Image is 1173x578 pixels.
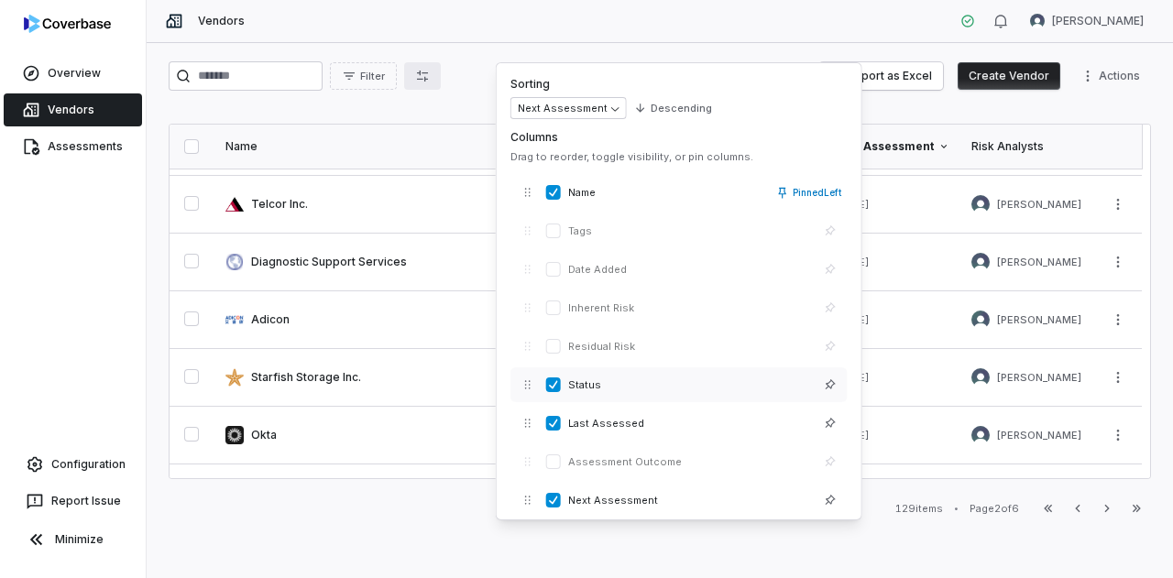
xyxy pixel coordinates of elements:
[895,502,943,516] div: 129 items
[568,455,812,469] span: Assessment Outcome
[819,62,943,90] button: Export as Excel
[7,448,138,481] a: Configuration
[510,130,848,145] h4: Columns
[568,340,812,354] span: Residual Risk
[510,150,848,164] p: Drag to reorder, toggle visibility, or pin columns.
[1103,364,1133,391] button: More actions
[1075,62,1151,90] button: More actions
[568,186,769,200] span: Name
[971,253,990,271] img: Jesse Nord avatar
[997,256,1081,269] span: [PERSON_NAME]
[971,426,990,444] img: Jesse Nord avatar
[997,371,1081,385] span: [PERSON_NAME]
[1030,14,1045,28] img: Jesse Nord avatar
[997,313,1081,327] span: [PERSON_NAME]
[971,195,990,213] img: Jesse Nord avatar
[970,502,1019,516] div: Page 2 of 6
[629,92,718,125] button: Descending
[971,368,990,387] img: Jesse Nord avatar
[954,502,959,515] div: •
[4,57,142,90] a: Overview
[510,77,848,92] h4: Sorting
[568,301,812,315] span: Inherent Risk
[330,62,397,90] button: Filter
[1019,7,1155,35] button: Jesse Nord avatar[PERSON_NAME]
[4,93,142,126] a: Vendors
[971,139,1087,154] div: Risk Analysts
[771,176,847,209] button: PinnedLeft
[568,224,812,238] span: Tags
[1103,421,1133,449] button: More actions
[24,15,111,33] img: logo-D7KZi-bG.svg
[568,494,812,507] span: Next Assessment
[1103,248,1133,276] button: More actions
[834,139,949,154] div: Next Assessment
[198,14,245,28] span: Vendors
[971,311,990,329] img: Arun Muthu avatar
[997,429,1081,442] span: [PERSON_NAME]
[225,139,537,154] div: Name
[568,378,812,392] span: Status
[1103,191,1133,218] button: More actions
[7,485,138,518] button: Report Issue
[1103,306,1133,333] button: More actions
[568,263,812,277] span: Date Added
[568,417,812,431] span: Last Assessed
[997,198,1081,212] span: [PERSON_NAME]
[651,102,712,115] span: Descending
[7,521,138,558] button: Minimize
[958,62,1060,90] button: Create Vendor
[793,186,841,200] span: Pinned Left
[360,70,385,83] span: Filter
[4,130,142,163] a: Assessments
[1052,14,1144,28] span: [PERSON_NAME]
